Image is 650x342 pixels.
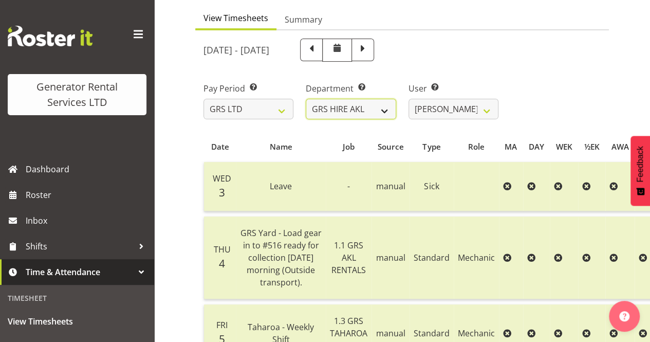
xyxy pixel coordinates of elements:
[459,141,493,153] div: Role
[26,264,134,280] span: Time & Attendance
[331,240,366,276] span: 1.1 GRS AKL RENTALS
[619,311,629,321] img: help-xxl-2.png
[219,256,225,271] span: 4
[410,217,454,299] td: Standard
[26,239,134,254] span: Shifts
[18,79,136,110] div: Generator Rental Services LTD
[240,227,322,288] span: GRS Yard - Load gear in to #516 ready for collection [DATE] morning (Outside transport).
[210,141,230,153] div: Date
[8,314,146,329] span: View Timesheets
[630,136,650,206] button: Feedback - Show survey
[376,252,405,263] span: manual
[376,328,405,339] span: manual
[408,82,498,95] label: User
[242,141,320,153] div: Name
[636,146,645,182] span: Feedback
[584,141,600,153] div: ½EK
[458,328,495,339] span: Mechanic
[203,12,268,24] span: View Timesheets
[556,141,572,153] div: WEK
[203,44,269,56] h5: [DATE] - [DATE]
[376,181,405,192] span: manual
[458,252,495,263] span: Mechanic
[26,213,149,228] span: Inbox
[529,141,544,153] div: DAY
[377,141,403,153] div: Source
[3,287,152,309] div: Timesheet
[270,181,292,192] span: Leave
[8,26,92,46] img: Rosterit website logo
[410,162,454,211] td: Sick
[26,161,149,177] span: Dashboard
[26,187,149,203] span: Roster
[285,13,322,26] span: Summary
[216,319,228,331] span: Fri
[415,141,448,153] div: Type
[3,309,152,334] a: View Timesheets
[214,244,231,255] span: Thu
[611,141,628,153] div: AWA
[213,173,231,184] span: Wed
[331,141,365,153] div: Job
[505,141,517,153] div: MA
[219,185,225,200] span: 3
[347,181,350,192] span: -
[203,82,293,95] label: Pay Period
[306,82,396,95] label: Department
